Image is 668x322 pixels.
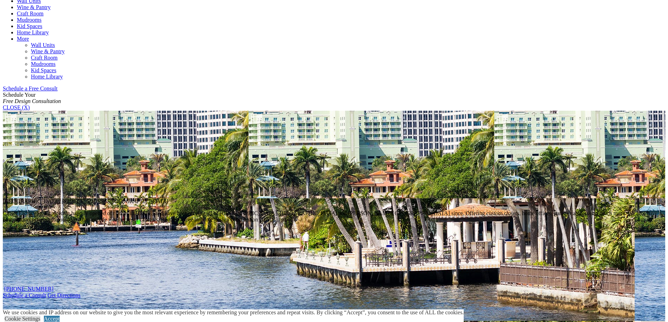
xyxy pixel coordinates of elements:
[3,98,61,104] em: Free Design Consultation
[31,74,63,80] a: Home Library
[31,55,58,61] a: Craft Room
[17,29,49,35] a: Home Library
[3,309,464,316] div: We use cookies and IP address on our website to give you the most relevant experience by remember...
[4,286,53,292] a: [PHONE_NUMBER]
[112,198,168,204] span: [GEOGRAPHIC_DATA]
[3,292,46,298] a: Schedule a Consult
[48,292,81,298] a: Click Get Directions to get location on google map
[61,198,168,204] em: [STREET_ADDRESS]
[17,4,51,10] a: Wine & Pantry
[3,85,58,91] a: Schedule a Free Consult (opens a dropdown menu)
[5,316,40,322] a: Cookie Settings
[17,11,44,16] a: Craft Room
[31,67,56,73] a: Kid Spaces
[31,61,55,67] a: Mudrooms
[17,36,29,42] a: More menu text will display only on big screen
[3,104,30,110] a: CLOSE (X)
[3,210,665,223] p: Closet Factory Ft. Lauderdale happily opened our doors in [DATE] and have been serving all of [GE...
[44,316,60,322] a: Accept
[17,23,42,29] a: Kid Spaces
[3,92,61,104] span: Schedule Your
[3,198,60,204] span: [GEOGRAPHIC_DATA]
[31,42,55,48] a: Wall Units
[31,48,65,54] a: Wine & Pantry
[17,17,41,23] a: Mudrooms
